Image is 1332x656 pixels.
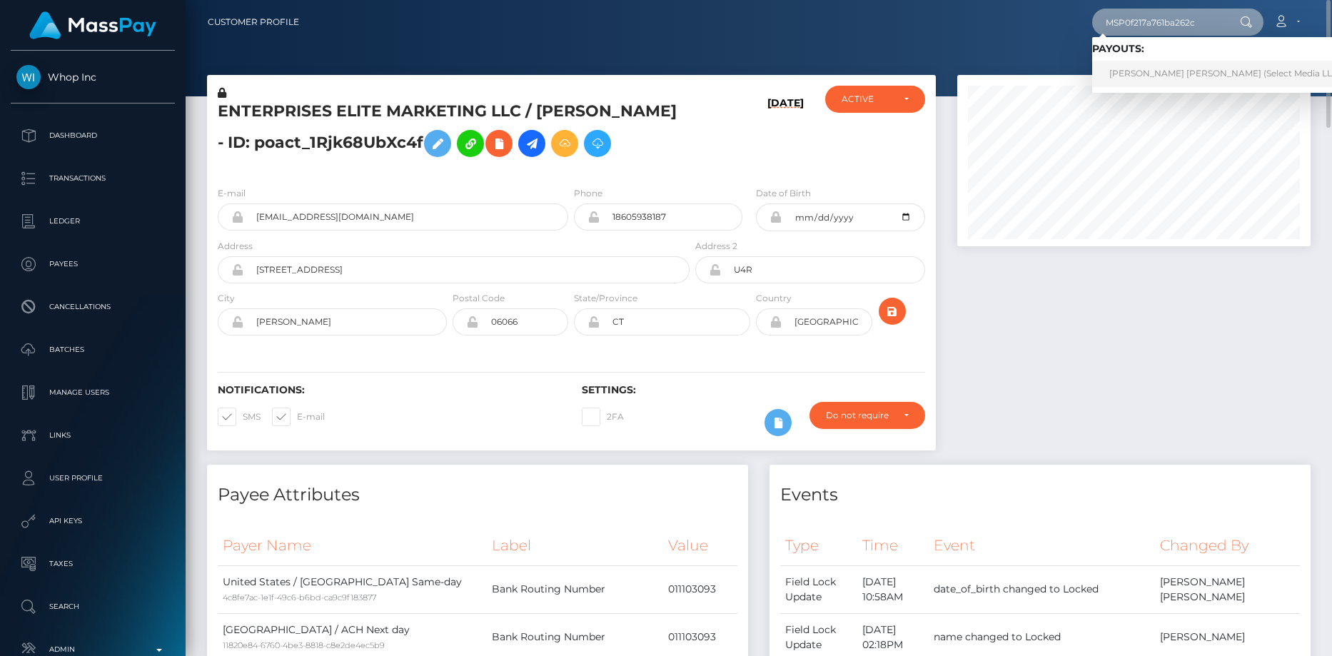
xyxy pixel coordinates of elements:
small: 11820e84-6760-4be3-8818-c8e2de4ec5b9 [223,640,385,650]
label: Postal Code [453,292,505,305]
p: Transactions [16,168,169,189]
a: Taxes [11,546,175,582]
p: Batches [16,339,169,360]
th: Time [857,526,929,565]
a: Initiate Payout [518,130,545,157]
a: Links [11,418,175,453]
label: E-mail [272,408,325,426]
td: Field Lock Update [780,565,857,613]
td: United States / [GEOGRAPHIC_DATA] Same-day [218,565,487,613]
p: Search [16,596,169,617]
h6: Settings: [582,384,924,396]
p: API Keys [16,510,169,532]
p: Links [16,425,169,446]
label: Address [218,240,253,253]
a: Customer Profile [208,7,299,37]
p: Payees [16,253,169,275]
td: date_of_birth changed to Locked [929,565,1156,613]
h6: Notifications: [218,384,560,396]
p: User Profile [16,468,169,489]
label: City [218,292,235,305]
label: Phone [574,187,602,200]
td: [PERSON_NAME] [PERSON_NAME] [1155,565,1300,613]
h4: Events [780,483,1300,508]
th: Label [487,526,663,565]
a: Dashboard [11,118,175,153]
p: Dashboard [16,125,169,146]
p: Cancellations [16,296,169,318]
button: ACTIVE [825,86,925,113]
h6: [DATE] [767,97,804,169]
th: Payer Name [218,526,487,565]
th: Event [929,526,1156,565]
a: Payees [11,246,175,282]
label: Country [756,292,792,305]
button: Do not require [809,402,924,429]
img: MassPay Logo [29,11,156,39]
a: Ledger [11,203,175,239]
a: Manage Users [11,375,175,410]
div: ACTIVE [842,94,892,105]
span: Whop Inc [11,71,175,84]
small: 4c8fe7ac-1e1f-49c6-b6bd-ca9c9f183877 [223,592,376,602]
a: User Profile [11,460,175,496]
h5: ENTERPRISES ELITE MARKETING LLC / [PERSON_NAME] - ID: poact_1Rjk68UbXc4f [218,101,682,164]
td: Bank Routing Number [487,565,663,613]
td: [DATE] 10:58AM [857,565,929,613]
input: Search... [1092,9,1226,36]
p: Ledger [16,211,169,232]
p: Taxes [16,553,169,575]
a: Batches [11,332,175,368]
td: 011103093 [663,565,737,613]
label: State/Province [574,292,637,305]
label: 2FA [582,408,624,426]
a: Transactions [11,161,175,196]
h4: Payee Attributes [218,483,737,508]
p: Manage Users [16,382,169,403]
a: Cancellations [11,289,175,325]
th: Changed By [1155,526,1300,565]
a: API Keys [11,503,175,539]
label: SMS [218,408,261,426]
label: E-mail [218,187,246,200]
img: Whop Inc [16,65,41,89]
div: Do not require [826,410,892,421]
label: Date of Birth [756,187,811,200]
a: Search [11,589,175,625]
th: Value [663,526,737,565]
th: Type [780,526,857,565]
label: Address 2 [695,240,737,253]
